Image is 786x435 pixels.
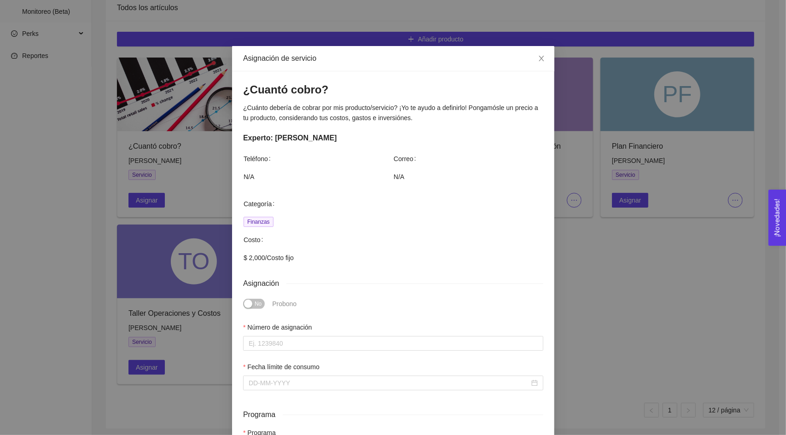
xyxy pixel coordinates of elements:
h3: ¿Cuantó cobro? [243,82,543,97]
span: $ 2,000 / Costo fijo [244,253,543,263]
input: Número de asignación [243,336,543,351]
span: Probono [272,300,297,307]
span: Categoría [244,199,278,209]
div: Asignación de servicio [243,53,543,64]
span: Finanzas [244,217,274,227]
button: Open Feedback Widget [769,190,786,246]
span: N/A [244,172,393,182]
span: close [538,55,545,62]
span: Teléfono [244,154,274,164]
span: No [255,299,262,309]
span: ¿Cuánto debería de cobrar por mis producto/servicio? ¡Yo te ayudo a definirlo! Pongamósle un prec... [243,104,538,122]
input: Fecha límite de consumo [249,378,530,388]
span: Programa [243,409,283,420]
span: N/A [394,172,543,182]
span: Asignación [243,278,286,289]
button: Close [529,46,554,72]
div: Experto: [PERSON_NAME] [243,132,543,144]
span: Correo [394,154,420,164]
span: Costo [244,235,267,245]
label: Fecha límite de consumo [243,362,320,372]
label: Número de asignación [243,322,312,332]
